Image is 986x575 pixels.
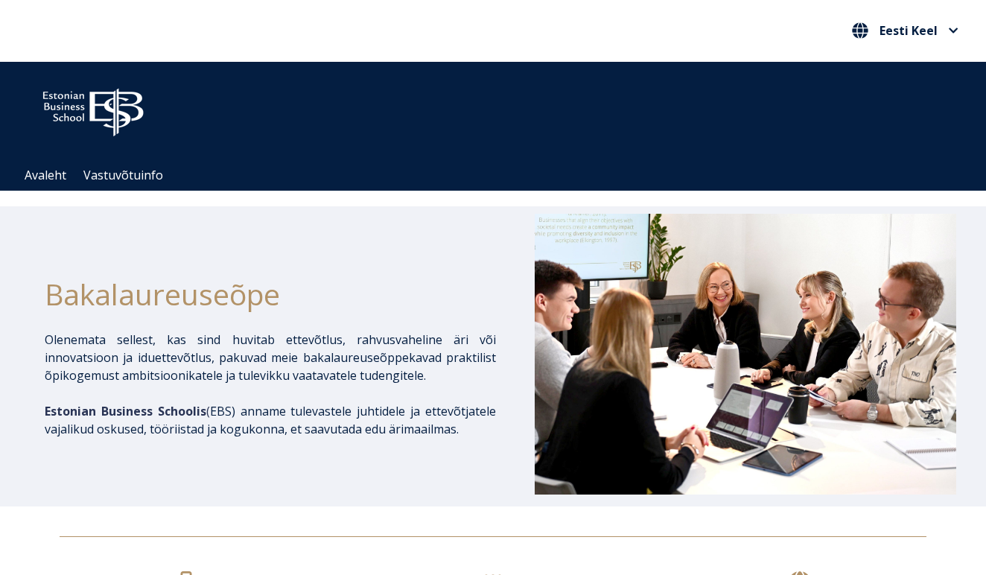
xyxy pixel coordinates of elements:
[45,272,496,316] h1: Bakalaureuseõpe
[30,77,156,141] img: ebs_logo2016_white
[45,403,210,419] span: (
[45,402,496,438] p: EBS) anname tulevastele juhtidele ja ettevõtjatele vajalikud oskused, tööriistad ja kogukonna, et...
[848,19,962,43] nav: Vali oma keel
[45,331,496,384] p: Olenemata sellest, kas sind huvitab ettevõtlus, rahvusvaheline äri või innovatsioon ja iduettevõt...
[535,214,956,495] img: Bakalaureusetudengid
[848,19,962,42] button: Eesti Keel
[45,403,206,419] span: Estonian Business Schoolis
[16,160,985,191] div: Navigation Menu
[25,167,66,183] a: Avaleht
[880,25,938,36] span: Eesti Keel
[83,167,163,183] a: Vastuvõtuinfo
